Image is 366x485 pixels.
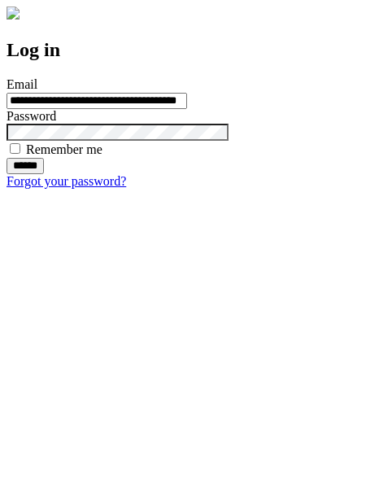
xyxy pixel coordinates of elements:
[26,142,102,156] label: Remember me
[7,174,126,188] a: Forgot your password?
[7,77,37,91] label: Email
[7,39,359,61] h2: Log in
[7,109,56,123] label: Password
[7,7,20,20] img: logo-4e3dc11c47720685a147b03b5a06dd966a58ff35d612b21f08c02c0306f2b779.png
